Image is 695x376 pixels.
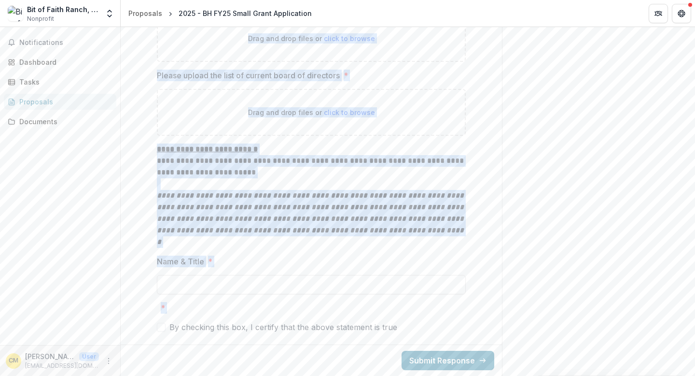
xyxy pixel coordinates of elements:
[157,70,340,81] p: Please upload the list of current board of directors
[19,77,109,87] div: Tasks
[179,8,312,18] div: 2025 - BH FY25 Small Grant Application
[9,358,18,364] div: Cari McGowan
[248,107,375,117] p: Drag and drop files or
[125,6,316,20] nav: breadcrumb
[27,4,99,14] div: Bit of Faith Ranch, Inc.
[103,355,114,367] button: More
[324,34,375,43] span: click to browse
[169,321,397,333] span: By checking this box, I certify that the above statement is true
[672,4,691,23] button: Get Help
[4,54,116,70] a: Dashboard
[125,6,166,20] a: Proposals
[27,14,54,23] span: Nonprofit
[4,114,116,130] a: Documents
[25,351,75,362] p: [PERSON_NAME]
[4,94,116,110] a: Proposals
[4,74,116,90] a: Tasks
[128,8,162,18] div: Proposals
[19,116,109,127] div: Documents
[157,256,204,267] p: Name & Title
[19,39,112,47] span: Notifications
[649,4,668,23] button: Partners
[19,57,109,67] div: Dashboard
[103,4,116,23] button: Open entity switcher
[25,362,99,370] p: [EMAIL_ADDRESS][DOMAIN_NAME]
[79,352,99,361] p: User
[324,108,375,116] span: click to browse
[402,351,494,370] button: Submit Response
[4,35,116,50] button: Notifications
[19,97,109,107] div: Proposals
[248,33,375,43] p: Drag and drop files or
[8,6,23,21] img: Bit of Faith Ranch, Inc.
